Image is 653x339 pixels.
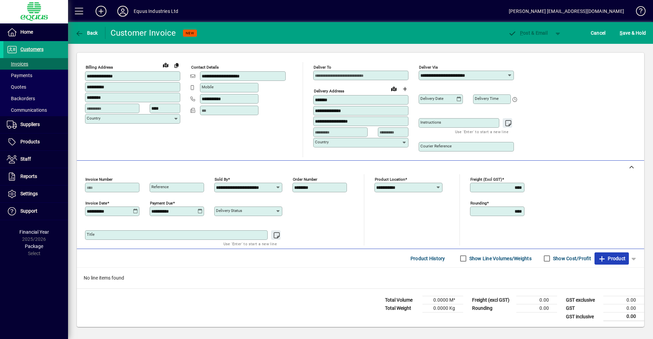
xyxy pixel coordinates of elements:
[3,93,68,104] a: Backorders
[516,304,557,313] td: 0.00
[77,268,644,288] div: No line items found
[603,304,644,313] td: 0.00
[422,304,463,313] td: 0.0000 Kg
[470,201,487,206] mat-label: Rounding
[420,144,452,148] mat-label: Courier Reference
[186,31,194,35] span: NEW
[603,296,644,304] td: 0.00
[85,201,107,206] mat-label: Invoice date
[134,6,179,17] div: Equus Industries Ltd
[419,65,438,70] mat-label: Deliver via
[160,59,171,70] a: View on map
[7,84,26,90] span: Quotes
[509,6,624,17] div: [PERSON_NAME] [EMAIL_ADDRESS][DOMAIN_NAME]
[73,27,100,39] button: Back
[87,116,100,121] mat-label: Country
[314,65,331,70] mat-label: Deliver To
[563,304,603,313] td: GST
[19,229,49,235] span: Financial Year
[202,85,214,89] mat-label: Mobile
[595,252,629,265] button: Product
[3,185,68,202] a: Settings
[422,296,463,304] td: 0.0000 M³
[563,296,603,304] td: GST exclusive
[25,244,43,249] span: Package
[150,201,173,206] mat-label: Payment due
[388,83,399,94] a: View on map
[111,28,176,38] div: Customer Invoice
[75,30,98,36] span: Back
[505,27,551,39] button: Post & Email
[3,104,68,116] a: Communications
[470,177,502,182] mat-label: Freight (excl GST)
[3,203,68,220] a: Support
[552,255,591,262] label: Show Cost/Profit
[293,177,317,182] mat-label: Order number
[20,174,37,179] span: Reports
[20,122,40,127] span: Suppliers
[382,304,422,313] td: Total Weight
[420,120,441,125] mat-label: Instructions
[468,255,532,262] label: Show Line Volumes/Weights
[7,61,28,67] span: Invoices
[375,177,405,182] mat-label: Product location
[151,184,169,189] mat-label: Reference
[171,60,182,71] button: Copy to Delivery address
[469,304,516,313] td: Rounding
[563,313,603,321] td: GST inclusive
[215,177,228,182] mat-label: Sold by
[475,96,499,101] mat-label: Delivery time
[20,208,37,214] span: Support
[620,28,646,38] span: ave & Hold
[631,1,644,23] a: Knowledge Base
[112,5,134,17] button: Profile
[382,296,422,304] td: Total Volume
[469,296,516,304] td: Freight (excl GST)
[3,168,68,185] a: Reports
[620,30,622,36] span: S
[408,252,448,265] button: Product History
[223,240,277,248] mat-hint: Use 'Enter' to start a new line
[3,81,68,93] a: Quotes
[603,313,644,321] td: 0.00
[3,70,68,81] a: Payments
[216,208,242,213] mat-label: Delivery status
[20,139,40,144] span: Products
[20,156,31,162] span: Staff
[3,58,68,70] a: Invoices
[85,177,113,182] mat-label: Invoice number
[455,128,508,136] mat-hint: Use 'Enter' to start a new line
[3,133,68,150] a: Products
[508,30,548,36] span: ost & Email
[618,27,648,39] button: Save & Hold
[7,107,47,113] span: Communications
[315,140,329,144] mat-label: Country
[3,24,68,41] a: Home
[420,96,443,101] mat-label: Delivery date
[7,96,35,101] span: Backorders
[598,253,625,264] span: Product
[3,151,68,168] a: Staff
[399,84,410,94] button: Choose address
[7,73,32,78] span: Payments
[520,30,523,36] span: P
[87,232,95,237] mat-label: Title
[90,5,112,17] button: Add
[516,296,557,304] td: 0.00
[411,253,445,264] span: Product History
[589,27,607,39] button: Cancel
[20,191,38,196] span: Settings
[20,29,33,35] span: Home
[3,116,68,133] a: Suppliers
[20,47,44,52] span: Customers
[591,28,606,38] span: Cancel
[68,27,105,39] app-page-header-button: Back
